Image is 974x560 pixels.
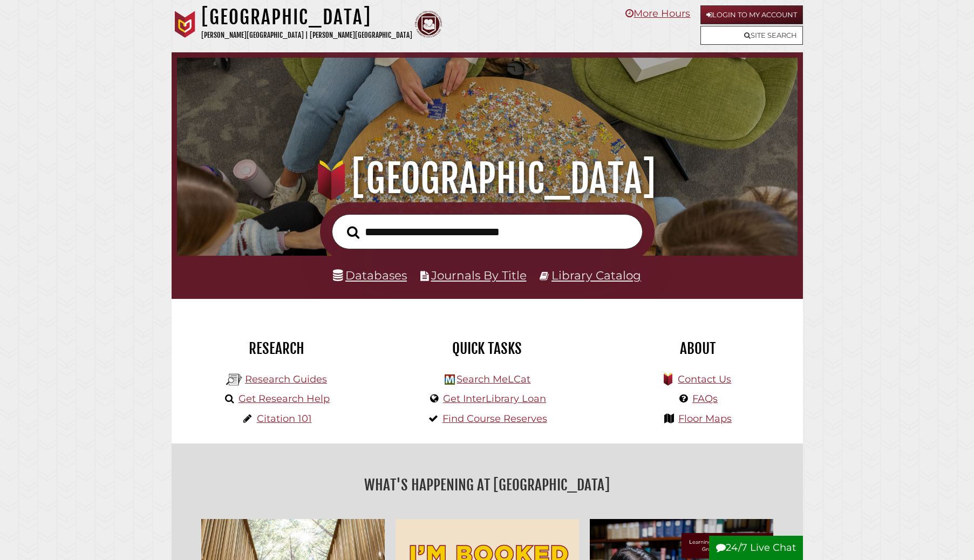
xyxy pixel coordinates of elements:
a: Find Course Reserves [442,413,547,425]
img: Calvin University [172,11,199,38]
a: Library Catalog [551,268,641,282]
img: Calvin Theological Seminary [415,11,442,38]
a: Site Search [700,26,803,45]
a: Journals By Title [431,268,527,282]
a: Login to My Account [700,5,803,24]
h2: Research [180,339,374,358]
h2: About [601,339,795,358]
a: FAQs [692,393,718,405]
img: Hekman Library Logo [226,372,242,388]
button: Search [342,223,365,242]
a: Citation 101 [257,413,312,425]
a: Contact Us [678,373,731,385]
a: Floor Maps [678,413,732,425]
h1: [GEOGRAPHIC_DATA] [192,155,783,202]
a: Research Guides [245,373,327,385]
h2: Quick Tasks [390,339,584,358]
p: [PERSON_NAME][GEOGRAPHIC_DATA] | [PERSON_NAME][GEOGRAPHIC_DATA] [201,29,412,42]
a: More Hours [625,8,690,19]
a: Get InterLibrary Loan [443,393,546,405]
i: Search [347,226,359,239]
a: Get Research Help [239,393,330,405]
h2: What's Happening at [GEOGRAPHIC_DATA] [180,473,795,497]
h1: [GEOGRAPHIC_DATA] [201,5,412,29]
img: Hekman Library Logo [445,374,455,385]
a: Search MeLCat [457,373,530,385]
a: Databases [333,268,407,282]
